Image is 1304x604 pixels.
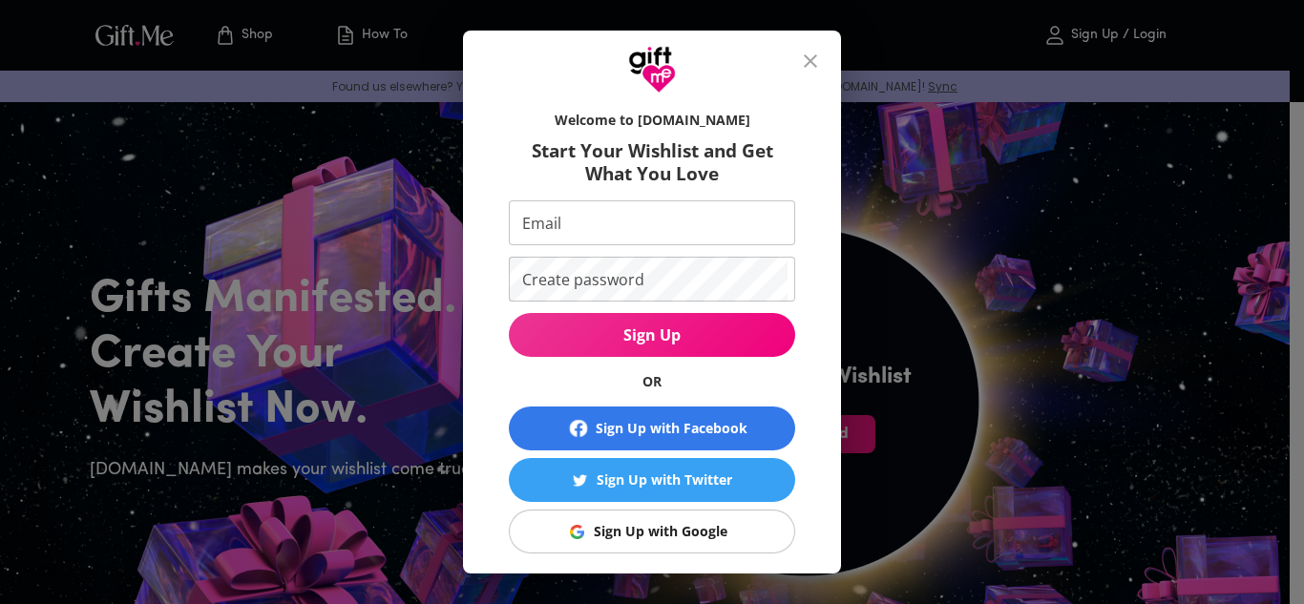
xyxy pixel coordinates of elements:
button: close [788,38,833,84]
div: Sign Up with Facebook [596,418,747,439]
button: Sign Up with TwitterSign Up with Twitter [509,458,795,502]
div: Sign Up with Twitter [597,469,732,490]
h6: Welcome to [DOMAIN_NAME] [509,111,795,130]
div: Sign Up with Google [594,521,727,542]
img: Sign Up with Twitter [573,473,587,488]
a: Already a member? Log in [558,572,746,591]
img: Sign Up with Google [570,525,584,539]
span: Sign Up [509,324,795,345]
button: Sign Up [509,313,795,357]
button: Sign Up with Facebook [509,406,795,450]
h6: Start Your Wishlist and Get What You Love [509,139,795,185]
button: Sign Up with GoogleSign Up with Google [509,510,795,553]
h6: OR [509,372,795,391]
img: GiftMe Logo [628,46,676,94]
